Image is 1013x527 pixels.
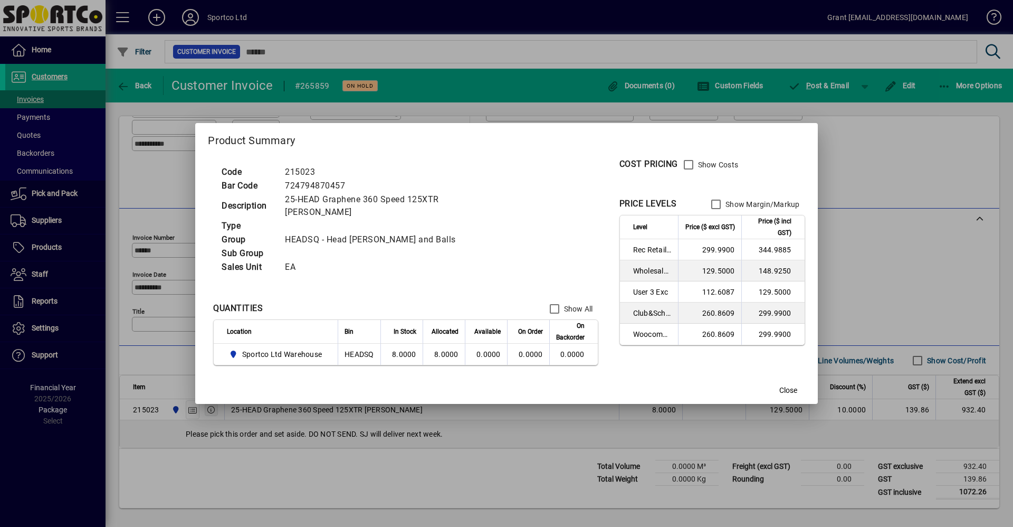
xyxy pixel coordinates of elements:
[678,324,741,345] td: 260.8609
[394,326,416,337] span: In Stock
[562,304,593,314] label: Show All
[432,326,458,337] span: Allocated
[779,385,797,396] span: Close
[380,344,423,365] td: 8.0000
[748,215,791,239] span: Price ($ incl GST)
[216,219,280,233] td: Type
[556,320,585,343] span: On Backorder
[633,308,672,318] span: Club&School Exc
[338,344,380,365] td: HEADSQ
[619,158,678,171] div: COST PRICING
[195,123,817,154] h2: Product Summary
[633,329,672,340] span: Woocommerce Retail
[519,350,543,359] span: 0.0000
[741,239,805,260] td: 344.9885
[242,349,322,360] span: Sportco Ltd Warehouse
[216,260,280,274] td: Sales Unit
[423,344,465,365] td: 8.0000
[280,165,472,179] td: 215023
[678,303,741,324] td: 260.8609
[741,260,805,281] td: 148.9250
[216,193,280,219] td: Description
[633,221,647,233] span: Level
[345,326,353,337] span: Bin
[474,326,501,337] span: Available
[678,260,741,281] td: 129.5000
[633,266,672,276] span: Wholesale Exc
[633,244,672,255] span: Rec Retail Inc
[741,281,805,303] td: 129.5000
[216,233,280,247] td: Group
[227,326,252,337] span: Location
[465,344,507,365] td: 0.0000
[280,179,472,193] td: 724794870457
[741,303,805,324] td: 299.9900
[771,381,805,400] button: Close
[741,324,805,345] td: 299.9900
[549,344,598,365] td: 0.0000
[633,287,672,297] span: User 3 Exc
[280,233,472,247] td: HEADSQ - Head [PERSON_NAME] and Balls
[685,221,735,233] span: Price ($ excl GST)
[696,159,739,170] label: Show Costs
[227,348,326,361] span: Sportco Ltd Warehouse
[280,260,472,274] td: EA
[280,193,472,219] td: 25-HEAD Graphene 360 Speed 125XTR [PERSON_NAME]
[216,179,280,193] td: Bar Code
[216,247,280,260] td: Sub Group
[678,239,741,260] td: 299.9900
[723,199,800,210] label: Show Margin/Markup
[619,197,677,210] div: PRICE LEVELS
[213,302,263,315] div: QUANTITIES
[678,281,741,303] td: 112.6087
[216,165,280,179] td: Code
[518,326,543,337] span: On Order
